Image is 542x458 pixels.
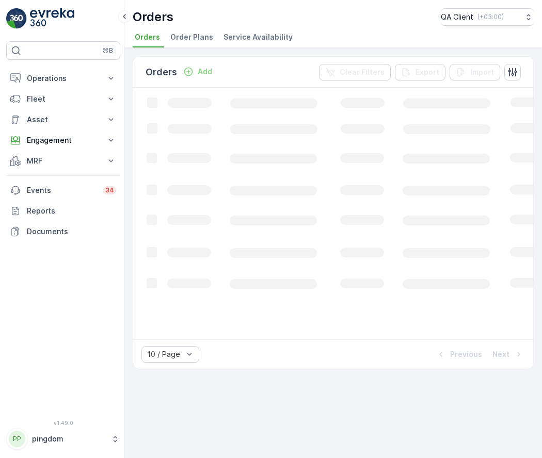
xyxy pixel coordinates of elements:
[340,67,385,77] p: Clear Filters
[395,64,445,80] button: Export
[27,94,100,104] p: Fleet
[6,130,120,151] button: Engagement
[27,156,100,166] p: MRF
[27,206,116,216] p: Reports
[441,8,534,26] button: QA Client(+03:00)
[198,67,212,77] p: Add
[32,434,106,444] p: pingdom
[491,348,525,361] button: Next
[105,186,114,194] p: 34
[470,67,494,77] p: Import
[319,64,391,80] button: Clear Filters
[135,32,160,42] span: Orders
[6,201,120,221] a: Reports
[6,221,120,242] a: Documents
[27,73,100,84] p: Operations
[6,420,120,426] span: v 1.49.0
[133,9,173,25] p: Orders
[6,180,120,201] a: Events34
[224,32,293,42] span: Service Availability
[170,32,213,42] span: Order Plans
[435,348,483,361] button: Previous
[103,46,113,55] p: ⌘B
[441,12,473,22] p: QA Client
[9,431,25,447] div: PP
[477,13,504,21] p: ( +03:00 )
[30,8,74,29] img: logo_light-DOdMpM7g.png
[179,66,216,78] button: Add
[6,8,27,29] img: logo
[27,185,97,195] p: Events
[27,114,100,125] p: Asset
[146,65,177,79] p: Orders
[27,226,116,237] p: Documents
[492,349,509,359] p: Next
[450,349,482,359] p: Previous
[6,151,120,171] button: MRF
[6,68,120,89] button: Operations
[6,428,120,450] button: PPpingdom
[6,109,120,130] button: Asset
[416,67,439,77] p: Export
[27,135,100,145] p: Engagement
[6,89,120,109] button: Fleet
[450,64,500,80] button: Import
